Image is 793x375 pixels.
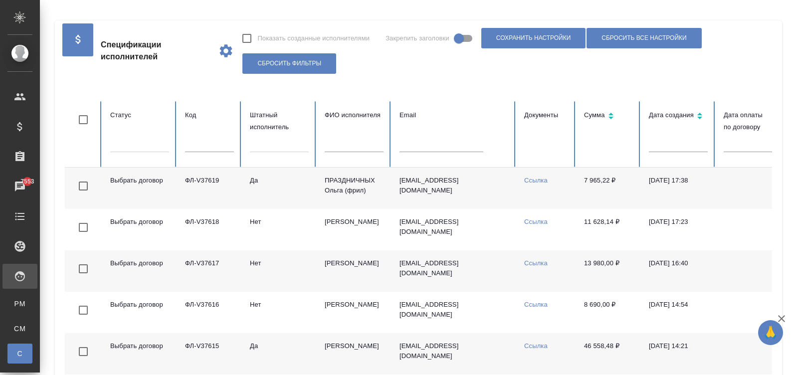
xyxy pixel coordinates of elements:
a: PM [7,294,32,314]
td: Нет [242,209,317,250]
td: [EMAIL_ADDRESS][DOMAIN_NAME] [392,168,516,209]
td: Выбрать договор [102,168,177,209]
td: [DATE] 14:21 [641,333,716,375]
td: ФЛ-V37616 [177,292,242,333]
a: Ссылка [524,342,548,350]
a: 7553 [2,174,37,199]
div: Код [185,109,234,121]
a: Ссылка [524,218,548,225]
td: [EMAIL_ADDRESS][DOMAIN_NAME] [392,250,516,292]
span: PM [12,299,27,309]
td: 13 980,00 ₽ [576,250,641,292]
td: ПРАЗДНИЧНЫХ Ольга (фрил) [317,168,392,209]
span: 🙏 [762,322,779,343]
td: 7 965,22 ₽ [576,168,641,209]
a: Ссылка [524,301,548,308]
span: Закрепить заголовки [386,33,449,43]
td: [PERSON_NAME] [317,209,392,250]
td: Выбрать договор [102,250,177,292]
div: Сортировка [724,109,783,133]
td: Выбрать договор [102,333,177,375]
button: Сбросить все настройки [587,28,701,48]
span: Сбросить все настройки [601,34,686,42]
td: [DATE] 17:23 [641,209,716,250]
td: ФЛ-V37617 [177,250,242,292]
div: Штатный исполнитель [250,109,309,133]
td: 46 558,48 ₽ [576,333,641,375]
div: ФИО исполнителя [325,109,384,121]
div: Статус [110,109,169,121]
div: Сортировка [649,109,708,124]
td: ФЛ-V37619 [177,168,242,209]
span: Показать созданные исполнителями [257,33,370,43]
td: Нет [242,250,317,292]
td: [PERSON_NAME] [317,333,392,375]
button: Сбросить фильтры [242,53,336,74]
td: [PERSON_NAME] [317,250,392,292]
td: 8 690,00 ₽ [576,292,641,333]
td: [EMAIL_ADDRESS][DOMAIN_NAME] [392,292,516,333]
td: [DATE] 14:54 [641,292,716,333]
td: [DATE] 17:38 [641,168,716,209]
span: Toggle Row Selected [73,217,94,238]
span: Toggle Row Selected [73,258,94,279]
a: CM [7,319,32,339]
td: ФЛ-V37618 [177,209,242,250]
span: CM [12,324,27,334]
td: Выбрать договор [102,209,177,250]
a: Ссылка [524,259,548,267]
span: С [12,349,27,359]
div: Email [399,109,508,121]
td: Да [242,168,317,209]
td: [EMAIL_ADDRESS][DOMAIN_NAME] [392,209,516,250]
td: Нет [242,292,317,333]
td: [EMAIL_ADDRESS][DOMAIN_NAME] [392,333,516,375]
td: Выбрать договор [102,292,177,333]
td: [DATE] 16:40 [641,250,716,292]
td: ФЛ-V37615 [177,333,242,375]
button: Сохранить настройки [481,28,586,48]
button: 🙏 [758,320,783,345]
a: Ссылка [524,177,548,184]
span: Спецификации исполнителей [101,39,210,63]
a: С [7,344,32,364]
div: Сортировка [584,109,633,124]
span: Сбросить фильтры [257,59,321,68]
span: Toggle Row Selected [73,341,94,362]
span: Toggle Row Selected [73,176,94,196]
div: Документы [524,109,568,121]
span: Toggle Row Selected [73,300,94,321]
td: 11 628,14 ₽ [576,209,641,250]
span: 7553 [14,177,40,187]
td: [PERSON_NAME] [317,292,392,333]
span: Сохранить настройки [496,34,571,42]
td: Да [242,333,317,375]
